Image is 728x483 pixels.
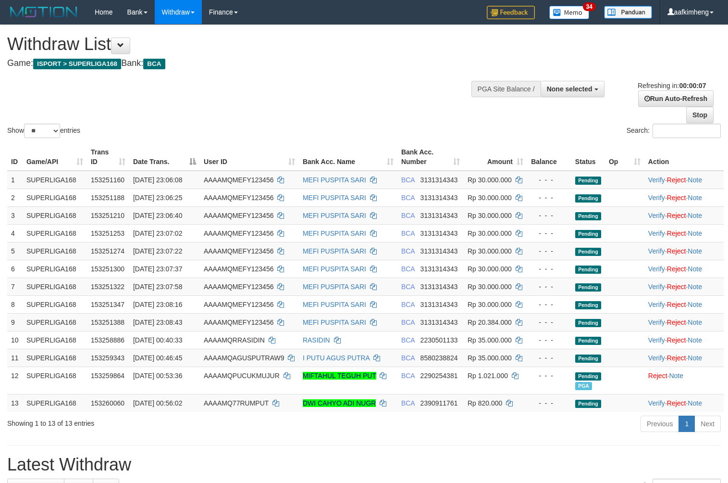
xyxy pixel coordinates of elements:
a: Verify [648,229,665,237]
a: Verify [648,212,665,219]
span: Rp 30.000.000 [468,212,512,219]
a: Verify [648,283,665,291]
span: BCA [401,176,415,184]
a: Note [688,176,702,184]
a: Verify [648,336,665,344]
td: 4 [7,224,23,242]
span: Pending [575,372,601,381]
span: Copy 3131314343 to clipboard [420,176,458,184]
th: Bank Acc. Number: activate to sort column ascending [397,143,464,171]
span: [DATE] 23:08:16 [133,301,182,308]
a: Verify [648,354,665,362]
span: Copy 3131314343 to clipboard [420,301,458,308]
td: SUPERLIGA168 [23,189,87,206]
div: - - - [531,211,568,220]
a: Reject [667,247,686,255]
a: Note [669,372,683,380]
span: BCA [401,283,415,291]
a: MEFI PUSPITA SARI [303,229,366,237]
span: 153259864 [91,372,124,380]
span: Rp 35.000.000 [468,336,512,344]
th: Op: activate to sort column ascending [605,143,644,171]
td: 3 [7,206,23,224]
span: [DATE] 23:07:02 [133,229,182,237]
div: - - - [531,175,568,185]
span: AAAAMQMEFY123456 [204,301,274,308]
a: DWI CAHYO ADI NUGR [303,399,376,407]
h1: Latest Withdraw [7,455,721,474]
a: Note [688,247,702,255]
td: SUPERLIGA168 [23,278,87,295]
span: Rp 35.000.000 [468,354,512,362]
span: Rp 30.000.000 [468,229,512,237]
td: · · [644,260,724,278]
img: MOTION_logo.png [7,5,80,19]
div: - - - [531,282,568,292]
a: Verify [648,301,665,308]
td: 7 [7,278,23,295]
span: AAAAMQMEFY123456 [204,265,274,273]
span: Copy 3131314343 to clipboard [420,283,458,291]
a: Reject [667,399,686,407]
td: · · [644,242,724,260]
a: Reject [667,354,686,362]
a: RASIDIN [303,336,330,344]
span: 153260060 [91,399,124,407]
a: Reject [667,212,686,219]
div: - - - [531,229,568,238]
td: · [644,367,724,394]
span: Copy 3131314343 to clipboard [420,265,458,273]
td: 10 [7,331,23,349]
th: Status [571,143,605,171]
span: BCA [401,301,415,308]
span: [DATE] 00:53:36 [133,372,182,380]
span: 153251388 [91,318,124,326]
span: Rp 30.000.000 [468,247,512,255]
td: · · [644,278,724,295]
button: None selected [541,81,605,97]
span: Rp 30.000.000 [468,301,512,308]
img: Button%20Memo.svg [549,6,590,19]
a: Reject [667,229,686,237]
a: Reject [667,283,686,291]
td: 8 [7,295,23,313]
td: · · [644,171,724,189]
span: [DATE] 23:07:58 [133,283,182,291]
td: · · [644,331,724,349]
span: None selected [547,85,592,93]
a: Verify [648,194,665,202]
input: Search: [653,124,721,138]
span: [DATE] 00:40:33 [133,336,182,344]
a: MEFI PUSPITA SARI [303,283,366,291]
span: 153251253 [91,229,124,237]
span: 153251160 [91,176,124,184]
a: MEFI PUSPITA SARI [303,212,366,219]
span: [DATE] 23:06:08 [133,176,182,184]
a: Verify [648,176,665,184]
a: Run Auto-Refresh [638,90,714,107]
a: Previous [641,416,679,432]
span: AAAAMQMEFY123456 [204,318,274,326]
span: Pending [575,337,601,345]
label: Show entries [7,124,80,138]
select: Showentries [24,124,60,138]
span: AAAAMQMEFY123456 [204,283,274,291]
span: 153251188 [91,194,124,202]
a: MEFI PUSPITA SARI [303,301,366,308]
td: SUPERLIGA168 [23,313,87,331]
span: [DATE] 23:07:22 [133,247,182,255]
span: AAAAMQ77RUMPUT [204,399,269,407]
td: SUPERLIGA168 [23,349,87,367]
span: 153258886 [91,336,124,344]
a: Verify [648,399,665,407]
td: SUPERLIGA168 [23,260,87,278]
td: SUPERLIGA168 [23,206,87,224]
a: MEFI PUSPITA SARI [303,318,366,326]
a: Reject [667,336,686,344]
a: MEFI PUSPITA SARI [303,194,366,202]
span: Rp 820.000 [468,399,502,407]
span: Pending [575,177,601,185]
span: 34 [583,2,596,11]
div: PGA Site Balance / [471,81,541,97]
a: MEFI PUSPITA SARI [303,176,366,184]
